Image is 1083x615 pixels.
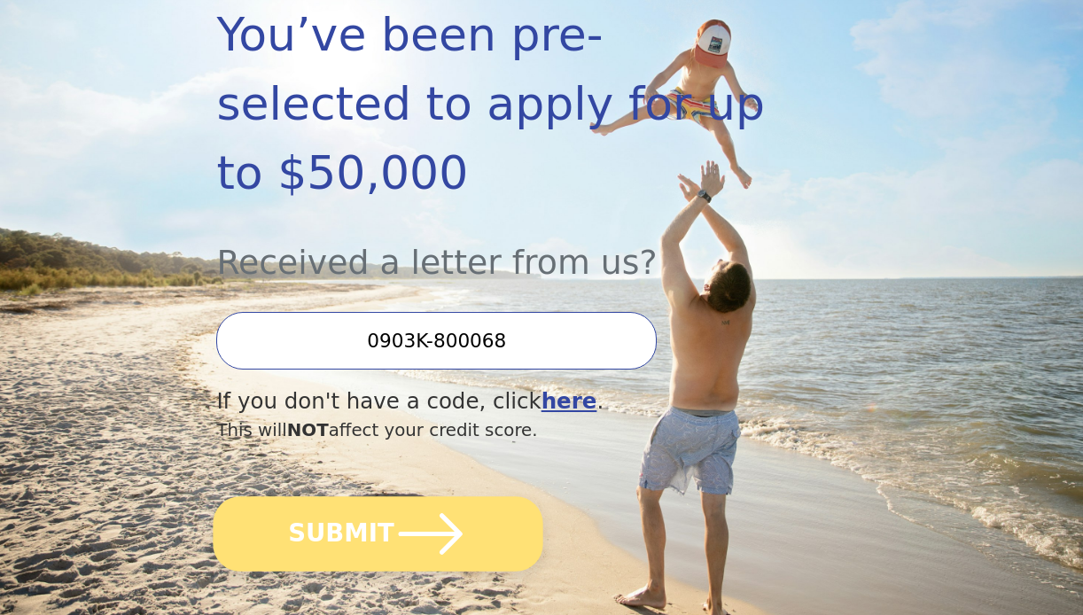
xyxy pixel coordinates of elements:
[541,388,597,414] a: here
[214,496,543,572] button: SUBMIT
[216,312,657,370] input: Enter your Offer Code:
[216,385,768,418] div: If you don't have a code, click .
[216,207,768,288] div: Received a letter from us?
[216,417,768,444] div: This will affect your credit score.
[287,420,329,440] span: NOT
